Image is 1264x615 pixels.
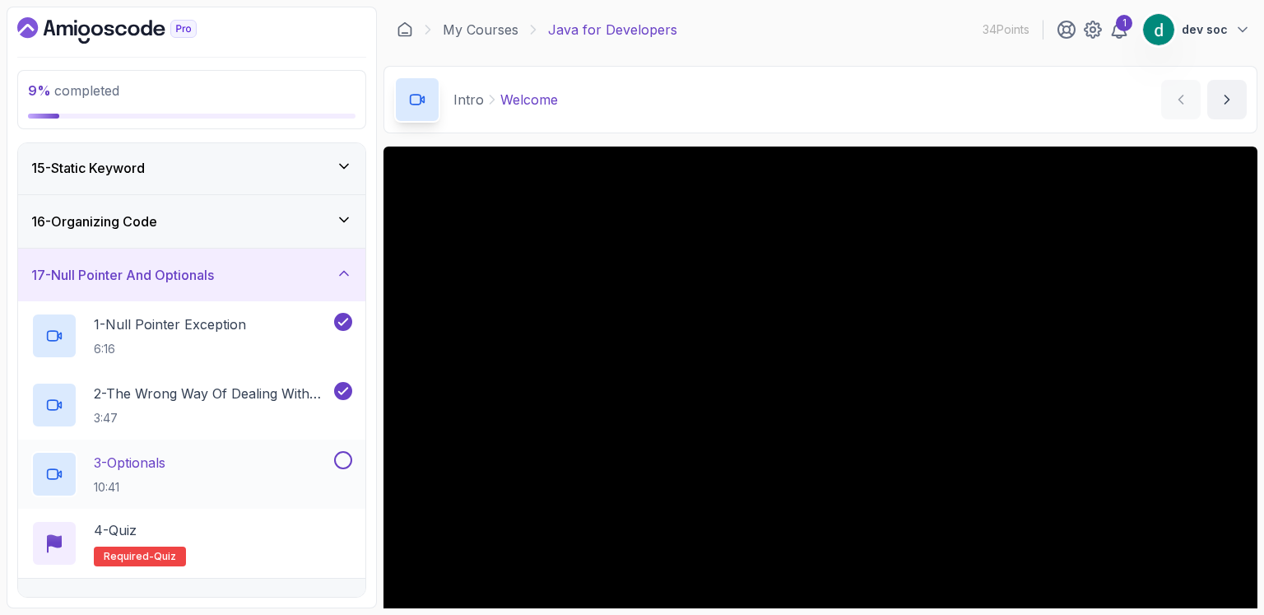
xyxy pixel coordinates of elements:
span: Required- [104,550,154,563]
p: dev soc [1182,21,1228,38]
p: 10:41 [94,479,165,496]
button: 1-Null Pointer Exception6:16 [31,313,352,359]
p: 4 - Quiz [94,520,137,540]
button: 17-Null Pointer And Optionals [18,249,365,301]
p: 6:16 [94,341,246,357]
h3: 18 - Exercises [31,595,112,615]
h3: 16 - Organizing Code [31,212,157,231]
button: user profile imagedev soc [1142,13,1251,46]
span: completed [28,82,119,99]
span: quiz [154,550,176,563]
a: 1 [1109,20,1129,40]
img: user profile image [1143,14,1174,45]
h3: 17 - Null Pointer And Optionals [31,265,214,285]
button: 15-Static Keyword [18,142,365,194]
button: 16-Organizing Code [18,195,365,248]
a: Dashboard [17,17,235,44]
button: next content [1207,80,1247,119]
a: Dashboard [397,21,413,38]
button: 2-The Wrong Way Of Dealing With Null3:47 [31,382,352,428]
p: 3:47 [94,410,331,426]
p: 2 - The Wrong Way Of Dealing With Null [94,384,331,403]
p: Welcome [500,90,558,109]
p: 34 Points [983,21,1029,38]
button: previous content [1161,80,1201,119]
h3: 15 - Static Keyword [31,158,145,178]
a: My Courses [443,20,518,40]
span: 9 % [28,82,51,99]
p: Java for Developers [548,20,677,40]
div: 1 [1116,15,1132,31]
p: 1 - Null Pointer Exception [94,314,246,334]
p: 3 - Optionals [94,453,165,473]
p: Intro [453,90,484,109]
button: 4-QuizRequired-quiz [31,520,352,566]
button: 3-Optionals10:41 [31,451,352,497]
